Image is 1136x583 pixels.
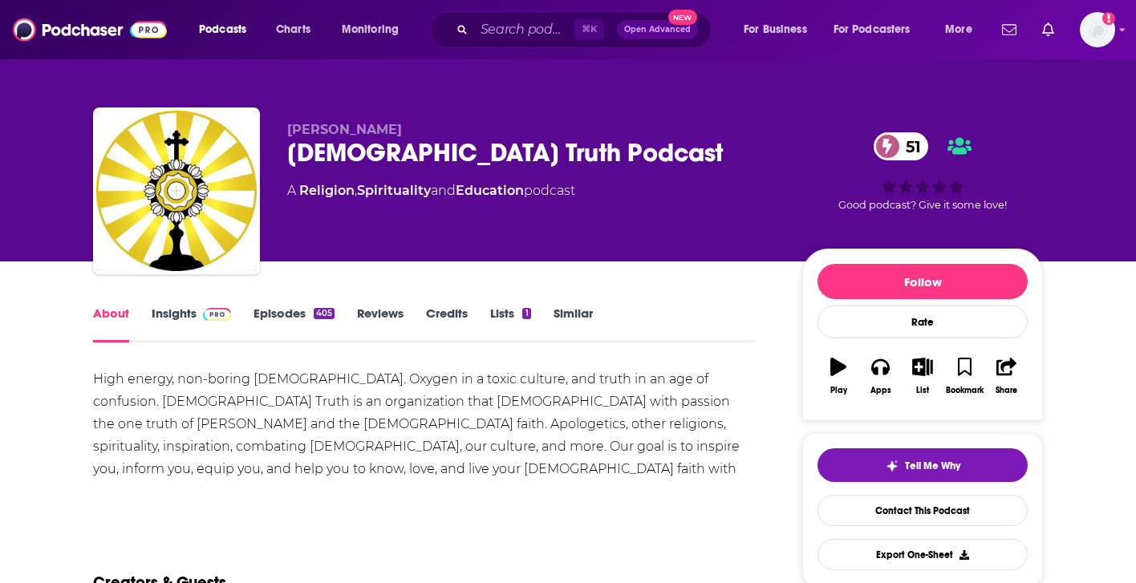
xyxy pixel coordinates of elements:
[902,347,943,405] button: List
[946,386,984,395] div: Bookmark
[617,20,698,39] button: Open AdvancedNew
[830,386,847,395] div: Play
[287,181,575,200] div: A podcast
[287,122,402,137] span: [PERSON_NAME]
[188,17,267,43] button: open menu
[276,18,310,41] span: Charts
[818,448,1028,482] button: tell me why sparkleTell Me Why
[93,368,755,503] div: High energy, non-boring [DEMOGRAPHIC_DATA]. Oxygen in a toxic culture, and truth in an age of con...
[426,306,468,342] a: Credits
[331,17,420,43] button: open menu
[445,11,727,48] div: Search podcasts, credits, & more...
[934,17,992,43] button: open menu
[818,306,1028,338] div: Rate
[554,306,593,342] a: Similar
[1080,12,1115,47] button: Show profile menu
[474,17,574,43] input: Search podcasts, credits, & more...
[945,18,972,41] span: More
[1080,12,1115,47] img: User Profile
[874,132,929,160] a: 51
[732,17,827,43] button: open menu
[996,386,1017,395] div: Share
[818,347,859,405] button: Play
[355,183,357,198] span: ,
[13,14,167,45] img: Podchaser - Follow, Share and Rate Podcasts
[818,264,1028,299] button: Follow
[823,17,934,43] button: open menu
[431,183,456,198] span: and
[870,386,891,395] div: Apps
[1036,16,1061,43] a: Show notifications dropdown
[357,306,404,342] a: Reviews
[314,308,335,319] div: 405
[299,183,355,198] a: Religion
[96,111,257,271] img: Catholic Truth Podcast
[818,539,1028,570] button: Export One-Sheet
[886,460,899,472] img: tell me why sparkle
[818,495,1028,526] a: Contact This Podcast
[838,199,1007,211] span: Good podcast? Give it some love!
[574,19,604,40] span: ⌘ K
[266,17,320,43] a: Charts
[152,306,231,342] a: InsightsPodchaser Pro
[254,306,335,342] a: Episodes405
[342,18,399,41] span: Monitoring
[744,18,807,41] span: For Business
[624,26,691,34] span: Open Advanced
[203,308,231,321] img: Podchaser Pro
[905,460,960,472] span: Tell Me Why
[859,347,901,405] button: Apps
[199,18,246,41] span: Podcasts
[668,10,697,25] span: New
[834,18,911,41] span: For Podcasters
[916,386,929,395] div: List
[1102,12,1115,25] svg: Add a profile image
[996,16,1023,43] a: Show notifications dropdown
[986,347,1028,405] button: Share
[456,183,524,198] a: Education
[890,132,929,160] span: 51
[522,308,530,319] div: 1
[357,183,431,198] a: Spirituality
[1080,12,1115,47] span: Logged in as antonettefrontgate
[802,122,1043,221] div: 51Good podcast? Give it some love!
[490,306,530,342] a: Lists1
[943,347,985,405] button: Bookmark
[93,306,129,342] a: About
